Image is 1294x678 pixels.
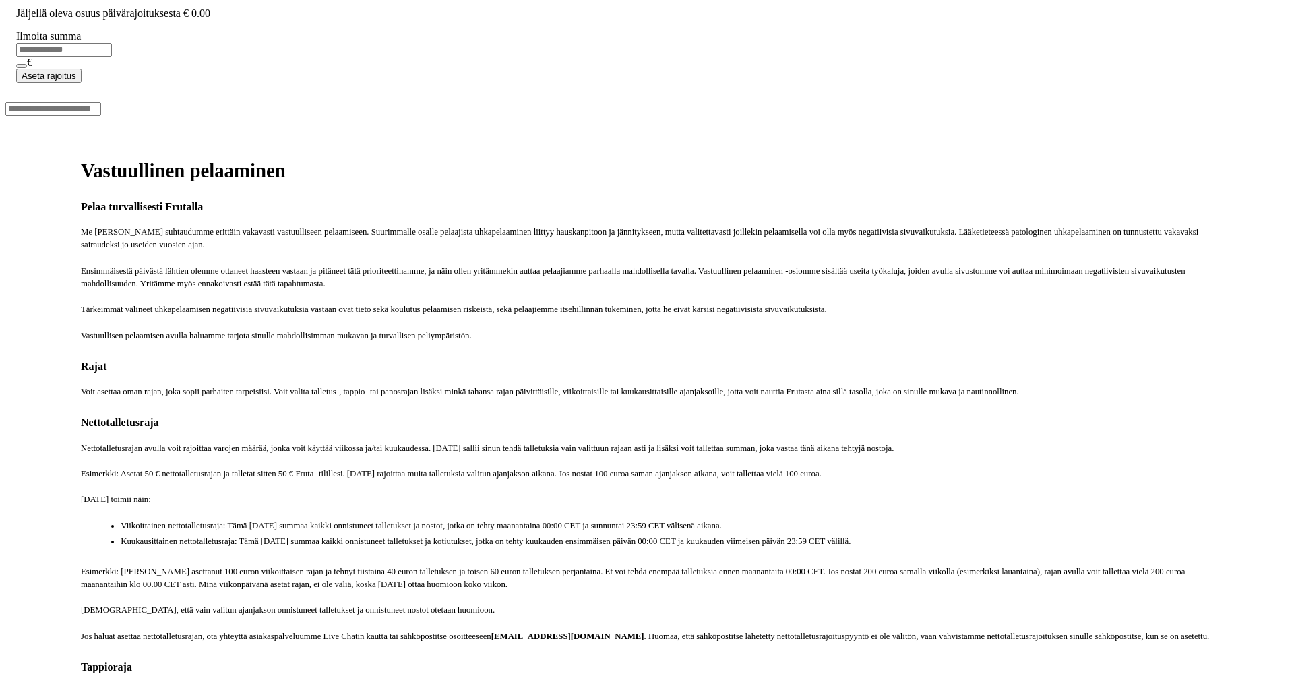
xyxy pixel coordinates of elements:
[81,493,1213,506] p: [DATE] toimii näin:
[81,386,1213,398] p: Voit asettaa oman rajan, joka sopii parhaiten tarpeisiisi. Voit valita talletus-, tappio- tai pan...
[81,604,1213,617] p: [DEMOGRAPHIC_DATA], että vain valitun ajanjakson onnistuneet talletukset ja onnistuneet nostot ot...
[81,417,159,428] strong: Nettotalletusraja
[121,535,1213,548] li: Kuukausittainen nettotalletusraja: Tämä [DATE] summaa kaikki onnistuneet talletukset ja kotiutuks...
[81,361,106,372] strong: Rajat
[81,200,1213,213] h4: Pelaa turvallisesti Frutalla
[81,661,132,673] strong: Tappioraja
[81,159,1213,183] h1: Vastuullinen pelaaminen
[5,102,101,116] input: Search
[81,226,1213,342] p: Me [PERSON_NAME] suhtaudumme erittäin vakavasti vastuulliseen pelaamiseen. Suurimmalle osalle pel...
[22,71,76,81] span: Aseta rajoitus
[16,30,81,42] label: Ilmoita summa
[27,57,32,68] span: €
[121,520,1213,532] li: Viikoittainen nettotalletusraja: Tämä [DATE] summaa kaikki onnistuneet talletukset ja nostot, jot...
[16,64,27,68] button: eye icon
[81,442,1213,455] p: Nettotalletusrajan avulla voit rajoittaa varojen määrää, jonka voit käyttää viikossa ja/tai kuuka...
[81,630,1213,643] p: Jos haluat asettaa nettotalletusrajan, ota yhteyttä asiakaspalveluumme Live Chatin kautta tai säh...
[81,565,1213,591] p: Esimerkki: [PERSON_NAME] asettanut 100 euron viikoittaisen rajan ja tehnyt tiistaina 40 euron tal...
[491,631,644,641] a: [EMAIL_ADDRESS][DOMAIN_NAME]
[81,468,1213,481] p: Esimerkki: Asetat 50 € nettotalletusrajan ja talletat sitten 50 € Fruta -tilillesi. [DATE] rajoit...
[16,69,82,83] button: Aseta rajoitus
[16,7,1278,20] p: Jäljellä oleva osuus päivärajoituksesta € 0.00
